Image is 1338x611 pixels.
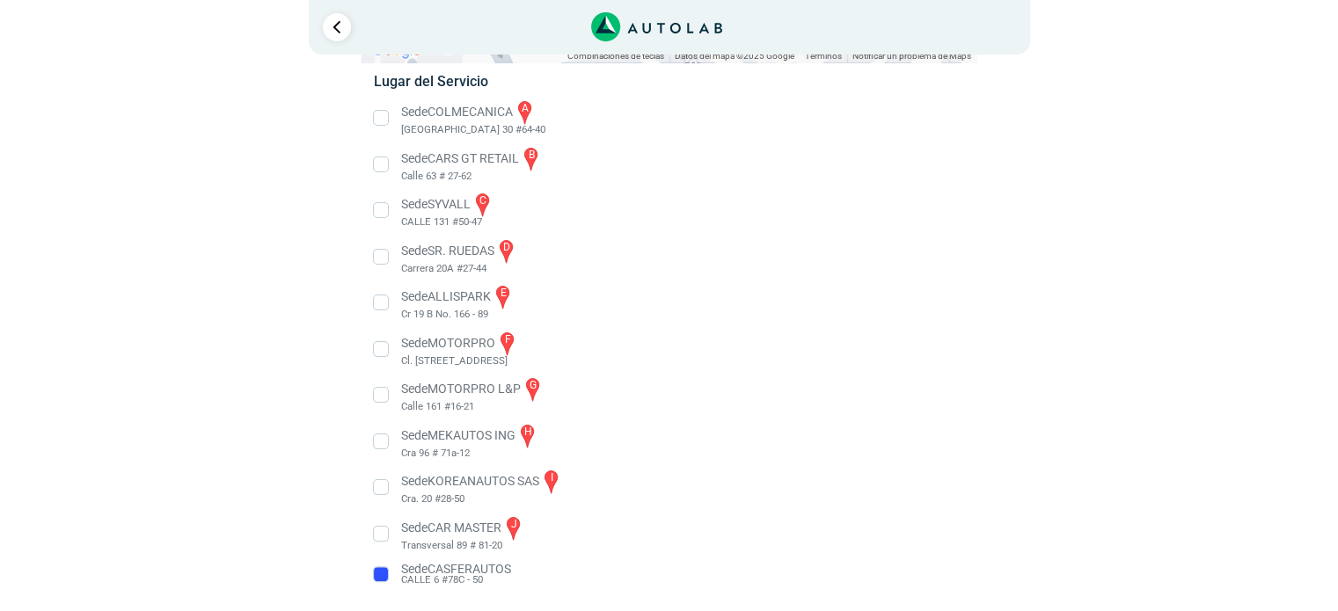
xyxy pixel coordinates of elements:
[675,51,794,61] span: Datos del mapa ©2025 Google
[567,50,664,62] button: Combinaciones de teclas
[323,13,351,41] a: Ir al paso anterior
[805,51,842,61] a: Términos (se abre en una nueva pestaña)
[591,18,722,34] a: Link al sitio de autolab
[852,51,971,61] a: Notificar un problema de Maps
[374,73,964,90] h5: Lugar del Servicio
